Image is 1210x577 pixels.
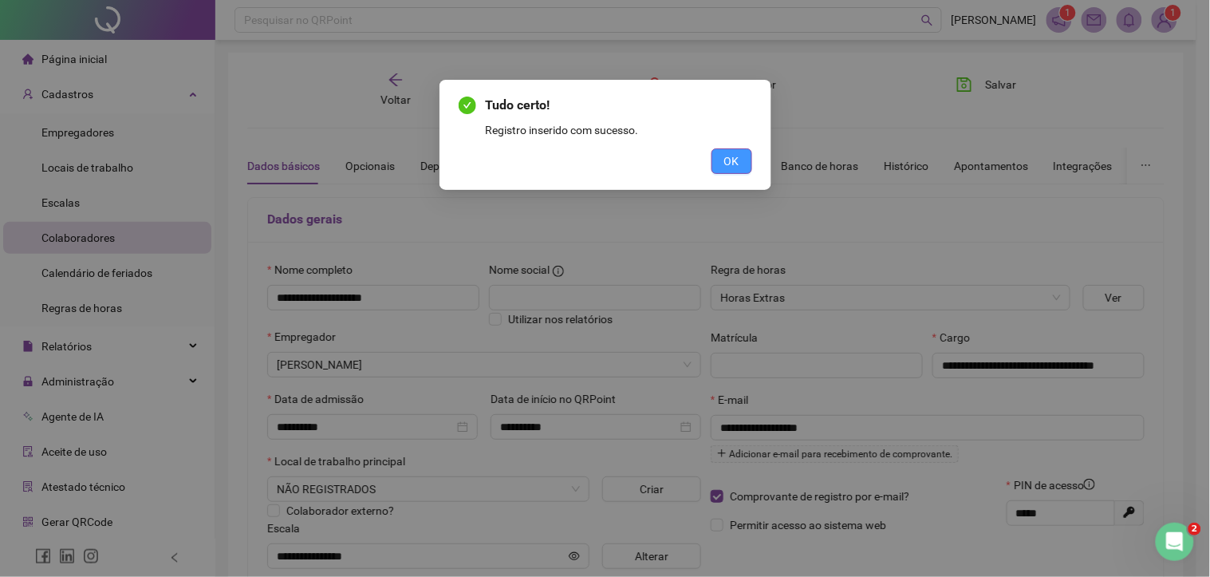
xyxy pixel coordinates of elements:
[459,97,476,114] span: check-circle
[486,97,550,113] span: Tudo certo!
[1156,523,1194,561] iframe: Intercom live chat
[724,152,739,170] span: OK
[1188,523,1201,536] span: 2
[486,124,639,136] span: Registro inserido com sucesso.
[711,148,752,174] button: OK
